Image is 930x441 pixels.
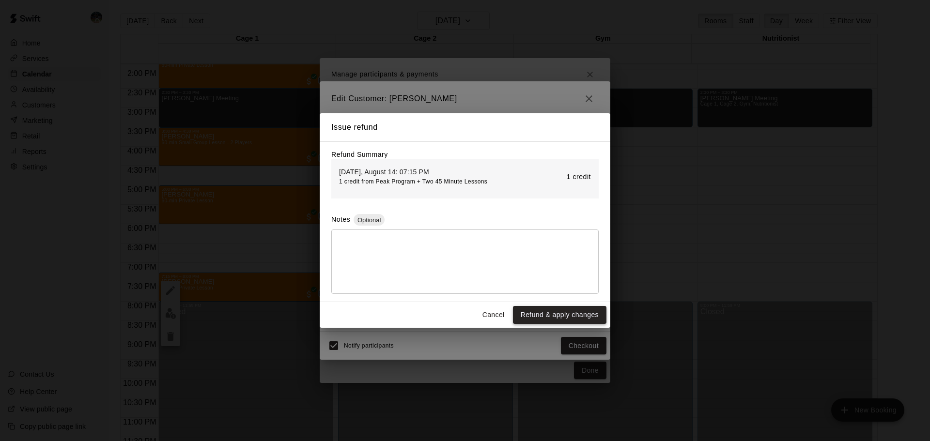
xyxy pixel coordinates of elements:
[354,216,385,224] span: Optional
[478,306,509,324] button: Cancel
[567,172,591,182] p: 1 credit
[339,167,484,177] p: [DATE], August 14: 07:15 PM
[339,178,487,185] span: 1 credit from Peak Program + Two 45 Minute Lessons
[331,151,388,158] label: Refund Summary
[331,215,350,223] label: Notes
[320,113,610,141] h2: Issue refund
[513,306,606,324] button: Refund & apply changes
